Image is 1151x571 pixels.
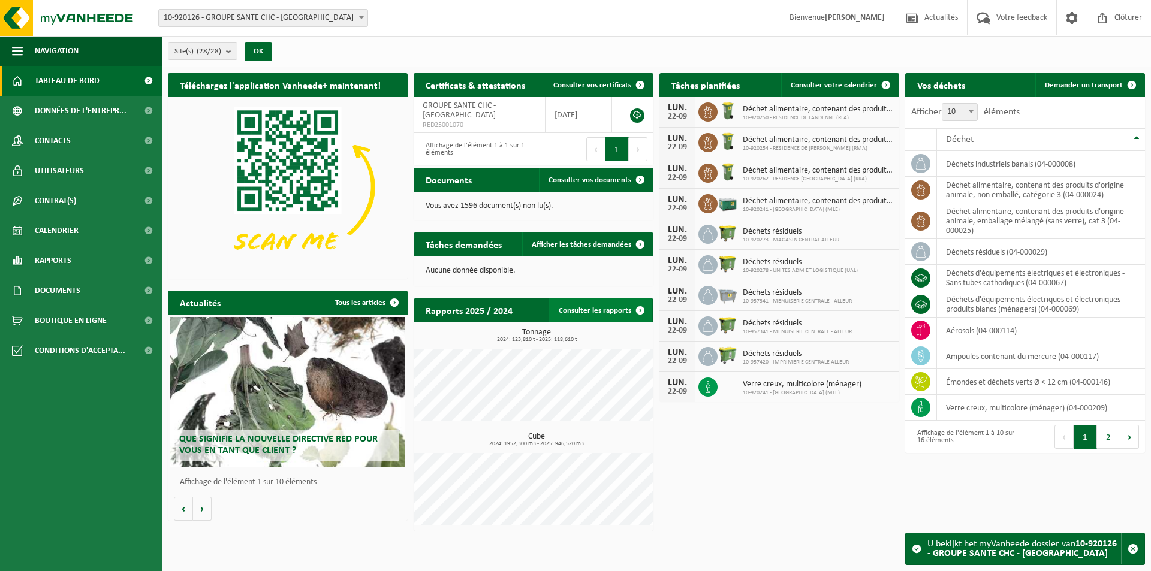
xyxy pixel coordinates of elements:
span: Consulter vos certificats [553,81,631,89]
div: 22-09 [665,265,689,274]
p: Vous avez 1596 document(s) non lu(s). [426,202,641,210]
td: [DATE] [546,97,613,133]
img: WB-2500-GAL-GY-04 [718,284,738,304]
h2: Certificats & attestations [414,73,537,96]
td: déchets d'équipements électriques et électroniques - produits blancs (ménagers) (04-000069) [937,291,1145,318]
span: 10-957420 - IMPRIMERIE CENTRALE ALLEUR [743,359,849,366]
span: Données de l'entrepr... [35,96,126,126]
img: WB-0140-HPE-GN-50 [718,162,738,182]
div: 22-09 [665,388,689,396]
button: Next [1120,425,1139,449]
span: Boutique en ligne [35,306,107,336]
a: Consulter vos documents [539,168,652,192]
span: 10-920126 - GROUPE SANTE CHC - LIÈGE [159,10,367,26]
h3: Cube [420,433,653,447]
h2: Vos déchets [905,73,977,96]
div: LUN. [665,164,689,174]
a: Consulter votre calendrier [781,73,898,97]
img: WB-0660-HPE-GN-51 [718,345,738,365]
span: Déchet alimentaire, contenant des produits d'origine animale, non emballé, catég... [743,166,893,176]
div: 22-09 [665,235,689,243]
td: aérosols (04-000114) [937,318,1145,343]
span: 10-920254 - RESIDENCE DE [PERSON_NAME] (RMA) [743,145,893,152]
img: WB-0140-HPE-GN-50 [718,131,738,152]
h3: Tonnage [420,328,653,343]
td: verre creux, multicolore (ménager) (04-000209) [937,395,1145,421]
span: Conditions d'accepta... [35,336,125,365]
span: 10-920250 - RESIDENCE DE LANDENNE (RLA) [743,114,893,122]
span: 10-920126 - GROUPE SANTE CHC - LIÈGE [158,9,368,27]
td: déchet alimentaire, contenant des produits d'origine animale, emballage mélangé (sans verre), cat... [937,203,1145,239]
div: 22-09 [665,204,689,213]
div: LUN. [665,134,689,143]
h2: Tâches demandées [414,232,514,256]
a: Que signifie la nouvelle directive RED pour vous en tant que client ? [170,317,405,467]
button: Previous [1054,425,1074,449]
h2: Actualités [168,291,233,314]
h2: Documents [414,168,484,191]
span: Déchet alimentaire, contenant des produits d'origine animale, emballage mélangé ... [743,197,893,206]
h2: Téléchargez l'application Vanheede+ maintenant! [168,73,393,96]
span: Déchets résiduels [743,227,839,237]
a: Tous les articles [326,291,406,315]
div: U bekijkt het myVanheede dossier van [927,533,1121,564]
span: Déchets résiduels [743,288,852,298]
button: Vorige [174,497,193,521]
div: LUN. [665,286,689,296]
span: Site(s) [174,43,221,61]
span: Afficher les tâches demandées [532,241,631,249]
div: 22-09 [665,296,689,304]
div: 22-09 [665,327,689,335]
span: Contrat(s) [35,186,76,216]
span: 10-920278 - UNITES ADM ET LOGISTIQUE (UAL) [743,267,858,274]
span: Calendrier [35,216,79,246]
a: Consulter vos certificats [544,73,652,97]
span: Que signifie la nouvelle directive RED pour vous en tant que client ? [179,434,378,455]
count: (28/28) [197,47,221,55]
img: Download de VHEPlus App [168,97,408,277]
img: WB-0140-HPE-GN-50 [718,101,738,121]
img: WB-1100-HPE-GN-50 [718,223,738,243]
button: 2 [1097,425,1120,449]
label: Afficher éléments [911,107,1020,117]
button: Site(s)(28/28) [168,42,237,60]
span: 2024: 123,810 t - 2025: 118,610 t [420,337,653,343]
td: déchets industriels banals (04-000008) [937,151,1145,177]
span: Utilisateurs [35,156,84,186]
span: 10-920262 - RESIDENCE [GEOGRAPHIC_DATA] (RRA) [743,176,893,183]
strong: 10-920126 - GROUPE SANTE CHC - [GEOGRAPHIC_DATA] [927,539,1117,558]
span: 10-920273 - MAGASIN CENTRAL ALLEUR [743,237,839,244]
span: Verre creux, multicolore (ménager) [743,380,861,389]
span: Déchets résiduels [743,319,852,328]
span: 10-920241 - [GEOGRAPHIC_DATA] (MLE) [743,206,893,213]
div: Affichage de l'élément 1 à 10 sur 16 éléments [911,424,1019,450]
button: OK [245,42,272,61]
span: Contacts [35,126,71,156]
span: 10-957341 - MENUISERIE CENTRALE - ALLEUR [743,298,852,305]
div: LUN. [665,378,689,388]
img: WB-1100-HPE-GN-51 [718,315,738,335]
div: LUN. [665,348,689,357]
img: WB-1100-HPE-GN-50 [718,253,738,274]
button: Previous [586,137,605,161]
h2: Tâches planifiées [659,73,752,96]
span: 10 [942,103,978,121]
span: Déchet [946,135,974,144]
div: LUN. [665,225,689,235]
div: LUN. [665,256,689,265]
span: 2024: 1952,300 m3 - 2025: 946,520 m3 [420,441,653,447]
span: Demander un transport [1045,81,1123,89]
span: Tableau de bord [35,66,100,96]
div: LUN. [665,317,689,327]
td: ampoules contenant du mercure (04-000117) [937,343,1145,369]
td: déchets résiduels (04-000029) [937,239,1145,265]
a: Afficher les tâches demandées [522,232,652,256]
p: Affichage de l'élément 1 sur 10 éléments [180,478,402,487]
img: PB-LB-0680-HPE-GN-01 [718,192,738,213]
span: Déchet alimentaire, contenant des produits d'origine animale, non emballé, catég... [743,135,893,145]
div: 22-09 [665,357,689,365]
strong: [PERSON_NAME] [825,13,885,22]
span: 10 [942,104,977,120]
a: Demander un transport [1035,73,1144,97]
td: émondes et déchets verts Ø < 12 cm (04-000146) [937,369,1145,395]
